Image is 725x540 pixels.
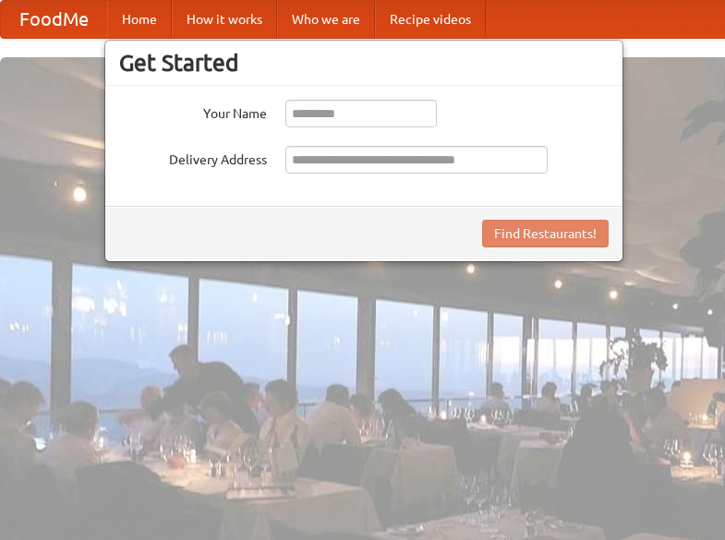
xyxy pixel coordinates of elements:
[119,146,267,169] label: Delivery Address
[107,1,172,38] a: Home
[482,220,609,247] button: Find Restaurants!
[172,1,277,38] a: How it works
[119,49,609,77] h3: Get Started
[277,1,375,38] a: Who we are
[375,1,486,38] a: Recipe videos
[1,1,107,38] a: FoodMe
[119,100,267,123] label: Your Name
